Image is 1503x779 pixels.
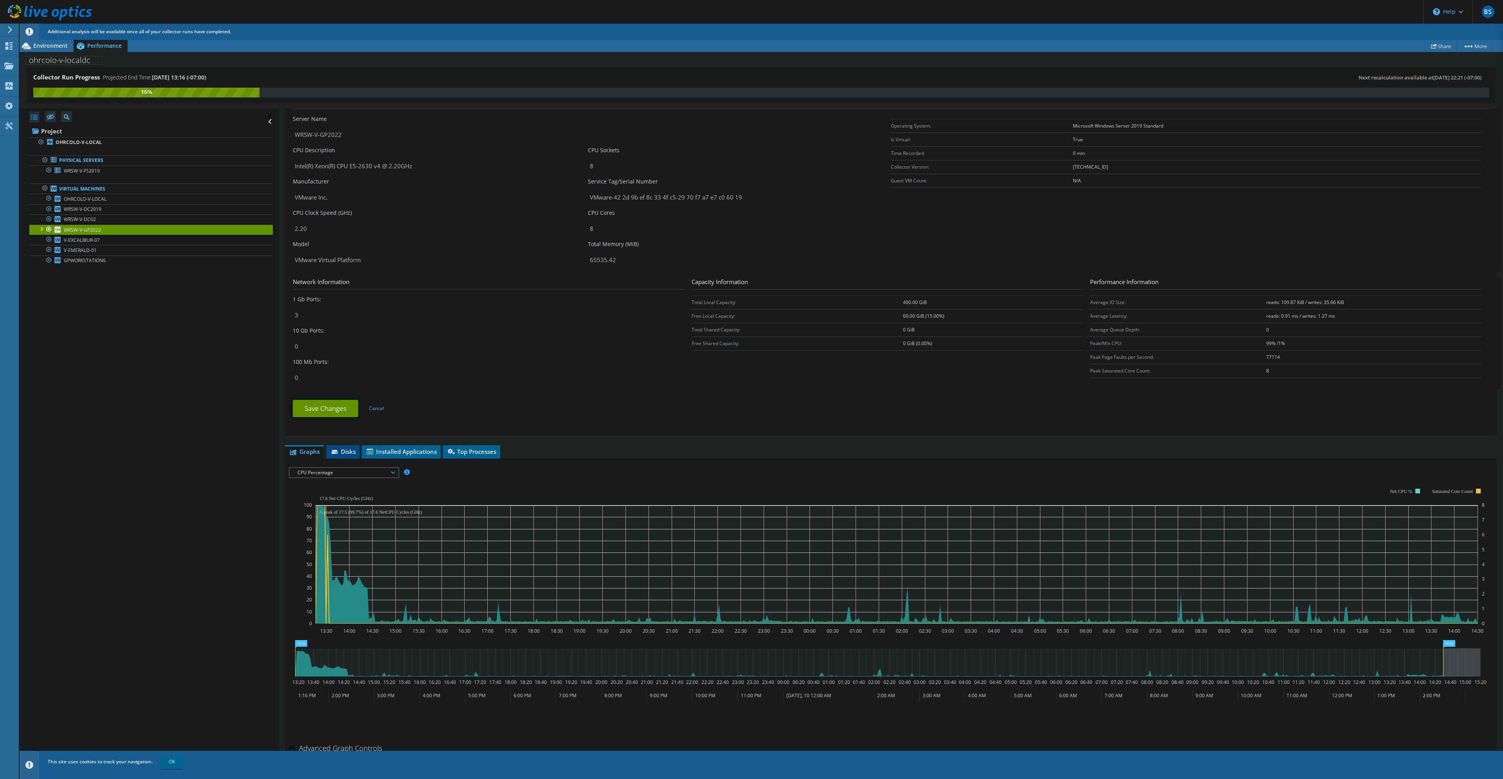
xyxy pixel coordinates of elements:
[293,240,309,248] label: Model
[1080,679,1092,685] text: 06:40
[29,155,273,166] a: Physical Servers
[29,214,273,225] a: WRSW-V-DC02
[1482,590,1485,597] text: 2
[903,340,932,347] b: 0 GiB (0.00%)
[306,525,312,532] text: 80
[1266,340,1285,347] b: 99% /1%
[306,549,312,556] text: 60
[520,679,532,685] text: 18:20
[1264,628,1276,634] text: 10:00
[850,628,862,634] text: 01:00
[588,146,620,154] label: CPU Sockets
[29,245,273,255] a: V-EMERALD-01
[1425,40,1457,52] a: Share
[1482,620,1485,627] text: 0
[87,42,122,49] span: Performance
[64,196,106,202] span: OHRCOLO-V-LOCAL
[1482,576,1485,582] text: 3
[1103,628,1115,634] text: 06:30
[868,679,880,685] text: 02:00
[611,679,623,685] text: 20:20
[309,620,312,627] text: 0
[29,235,273,245] a: V-EXCALIBUR-07
[974,679,986,685] text: 04:20
[1359,74,1485,81] span: Next recalculation available at
[413,628,425,634] text: 15:30
[535,679,547,685] text: 18:40
[1034,628,1046,634] text: 05:00
[1433,8,1440,15] svg: \n
[573,628,586,634] text: 19:00
[671,679,683,685] text: 21:40
[896,628,908,634] text: 02:00
[735,628,747,634] text: 22:30
[1171,679,1184,685] text: 08:40
[1073,150,1085,157] b: 0 min
[597,628,609,634] text: 19:30
[762,679,774,685] text: 23:40
[1459,679,1471,685] text: 15:00
[293,400,358,417] a: Save Changes
[944,679,956,685] text: 03:40
[643,628,655,634] text: 20:30
[903,299,927,306] b: 400.00 GiB
[444,679,456,685] text: 16:40
[343,628,355,634] text: 14:00
[1287,628,1299,634] text: 10:30
[398,679,411,685] text: 15:40
[588,240,639,248] label: Total Memory (MiB)
[1073,177,1081,184] b: N/A
[29,255,273,266] a: GPWORKSTATION6
[436,628,448,634] text: 16:00
[1457,40,1493,52] a: More
[1172,628,1184,634] text: 08:00
[1232,679,1244,685] text: 10:00
[1266,367,1269,374] b: 8
[1266,299,1344,306] b: reads: 109.87 KiB / writes: 35.66 KiB
[289,740,382,756] h2: Advanced Graph Controls
[692,309,903,323] td: Free Local Capacity:
[64,206,101,212] span: WRSW-V-DC2019
[33,42,68,49] span: Environment
[389,628,402,634] text: 15:00
[319,509,422,515] text: A peak of 17.5 (99.7%) of 17.6 NetCPU Cycles (GHz)
[666,628,678,634] text: 21:00
[458,628,470,634] text: 16:30
[641,679,653,685] text: 21:00
[25,56,103,65] h1: ohrcolo-v-localdc
[1080,628,1092,634] text: 06:00
[914,679,926,685] text: 03:00
[1126,628,1138,634] text: 07:00
[717,679,729,685] text: 22:40
[903,326,915,333] b: 0 GiB
[293,115,327,123] label: Server Name
[481,628,494,634] text: 17:00
[161,755,183,769] a: OK
[29,194,273,204] a: OHRCOLO-V-LOCAL
[1096,679,1108,685] text: 07:00
[883,679,896,685] text: 02:20
[33,88,260,96] div: 16%
[294,468,394,477] span: CPU Percentage
[1292,679,1305,685] text: 11:20
[550,679,562,685] text: 19:00
[1482,502,1485,508] text: 8
[692,323,903,336] td: Total Shared Capacity:
[1433,74,1481,81] span: [DATE] 22:21 (-07:00)
[152,74,206,81] span: [DATE] 13:16 (-07:00)
[505,628,517,634] text: 17:30
[626,679,638,685] text: 20:40
[1090,309,1266,323] td: Average Latency:
[1090,350,1266,364] td: Peak Page Faults per Second:
[1398,679,1411,685] text: 13:40
[1323,679,1335,685] text: 12:00
[1425,628,1437,634] text: 13:30
[747,679,759,685] text: 23:20
[306,573,312,579] text: 40
[29,204,273,214] a: WRSW-V-DC2019
[1353,679,1365,685] text: 12:40
[293,358,329,366] label: 100 Mb Ports:
[292,679,305,685] text: 13:20
[459,679,471,685] text: 17:00
[338,679,350,685] text: 14:20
